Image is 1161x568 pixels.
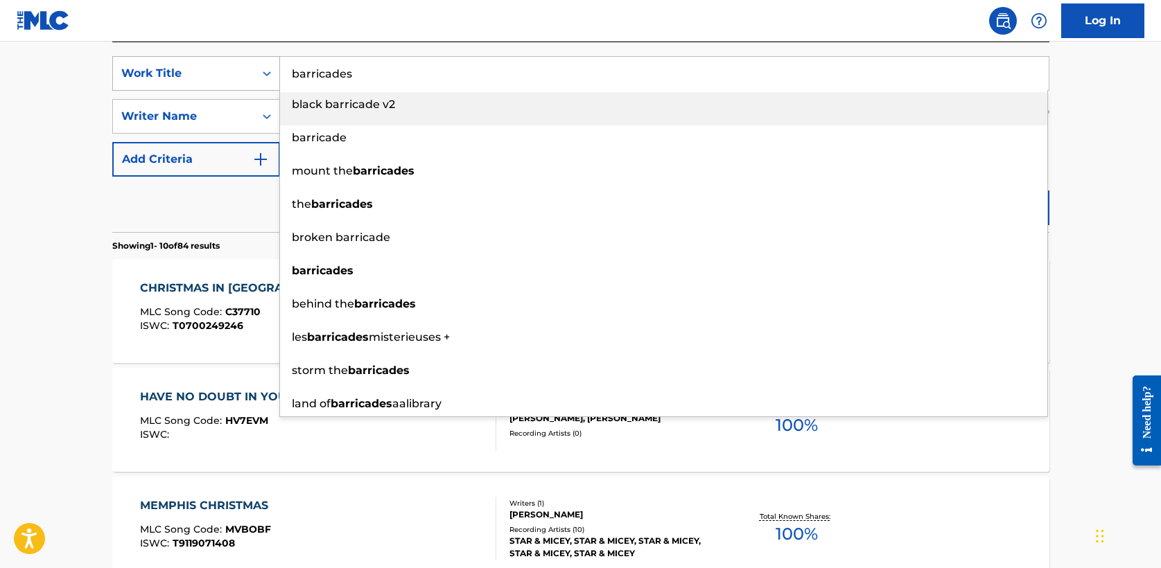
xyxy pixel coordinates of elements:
span: les [292,330,307,344]
img: MLC Logo [17,10,70,30]
span: misterieuses + [369,330,450,344]
a: Log In [1061,3,1144,38]
iframe: Resource Center [1122,365,1161,477]
span: the [292,197,311,211]
div: MEMPHIS CHRISTMAS [140,497,275,514]
span: MVBOBF [225,523,271,535]
span: aalibrary [392,397,442,410]
div: Recording Artists ( 10 ) [509,524,719,535]
strong: barricades [331,397,392,410]
div: Drag [1096,515,1104,557]
div: [PERSON_NAME] [509,508,719,521]
span: C37710 [225,305,261,318]
strong: barricades [307,330,369,344]
div: HAVE NO DOUBT IN YOUR HEART [140,389,346,405]
span: broken barricade [292,231,390,244]
div: Recording Artists ( 0 ) [509,428,719,438]
strong: barricades [311,197,373,211]
span: land of [292,397,331,410]
span: behind the [292,297,354,310]
span: MLC Song Code : [140,414,225,427]
span: MLC Song Code : [140,523,225,535]
span: T0700249246 [173,319,243,332]
span: ISWC : [140,428,173,441]
div: Help [1025,7,1053,35]
div: [PERSON_NAME], [PERSON_NAME] [509,412,719,425]
a: Public Search [989,7,1017,35]
span: barricade [292,131,347,144]
img: 9d2ae6d4665cec9f34b9.svg [252,151,269,168]
span: ISWC : [140,319,173,332]
img: help [1031,12,1047,29]
strong: barricades [292,264,353,277]
div: Writer Name [121,108,246,125]
img: search [995,12,1011,29]
span: T9119071408 [173,537,235,549]
span: 100 % [776,413,818,438]
div: CHRISTMAS IN [GEOGRAPHIC_DATA] [140,280,360,296]
span: HV7EVM [225,414,268,427]
form: Search Form [112,56,1049,232]
div: Work Title [121,65,246,82]
p: Showing 1 - 10 of 84 results [112,240,220,252]
span: 100 % [776,522,818,547]
p: Total Known Shares: [760,511,834,522]
span: black barricade v2 [292,98,395,111]
span: mount the [292,164,353,177]
span: ISWC : [140,537,173,549]
a: CHRISTMAS IN [GEOGRAPHIC_DATA]MLC Song Code:C37710ISWC:T0700249246Writers (3)[PERSON_NAME], [PERS... [112,259,1049,363]
strong: barricades [353,164,414,177]
strong: barricades [354,297,416,310]
iframe: Chat Widget [1092,502,1161,568]
button: Add Criteria [112,142,280,177]
div: Writers ( 1 ) [509,498,719,508]
span: MLC Song Code : [140,305,225,318]
span: storm the [292,364,348,377]
strong: barricades [348,364,410,377]
a: HAVE NO DOUBT IN YOUR HEARTMLC Song Code:HV7EVMISWC:Writers (2)[PERSON_NAME], [PERSON_NAME]Record... [112,368,1049,472]
div: STAR & MICEY, STAR & MICEY, STAR & MICEY, STAR & MICEY, STAR & MICEY [509,535,719,560]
